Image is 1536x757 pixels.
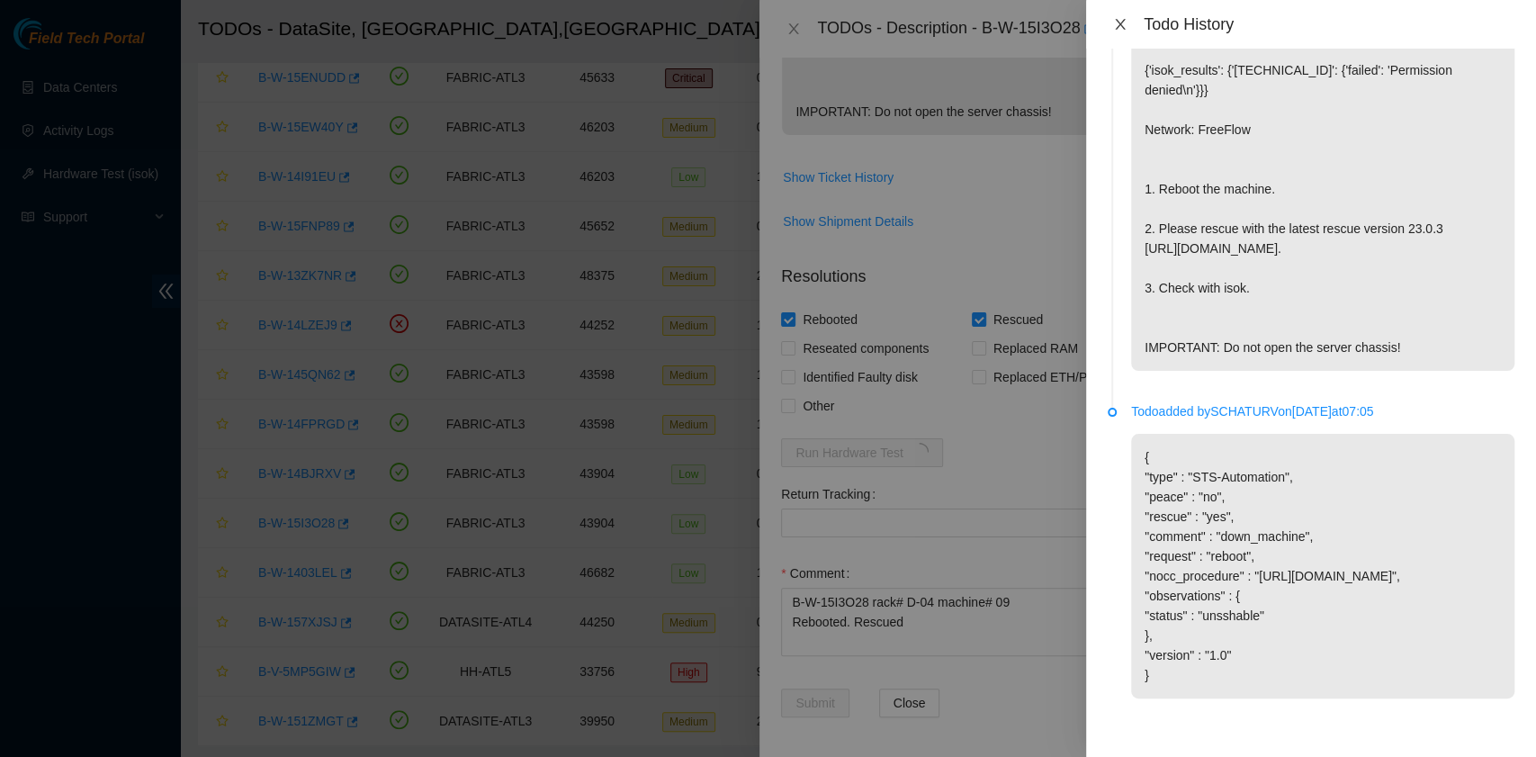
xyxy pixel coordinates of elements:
[1108,16,1133,33] button: Close
[1131,434,1514,698] p: { "type" : "STS-Automation", "peace" : "no", "rescue" : "yes", "comment" : "down_machine", "reque...
[1131,7,1514,371] p: {"template":"unsshable" } {'isok_results': {'[TECHNICAL_ID]': {'failed': 'Permission denied\n'}}}...
[1144,14,1514,34] div: Todo History
[1113,17,1127,32] span: close
[1131,401,1514,421] p: Todo added by SCHATURV on [DATE] at 07:05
